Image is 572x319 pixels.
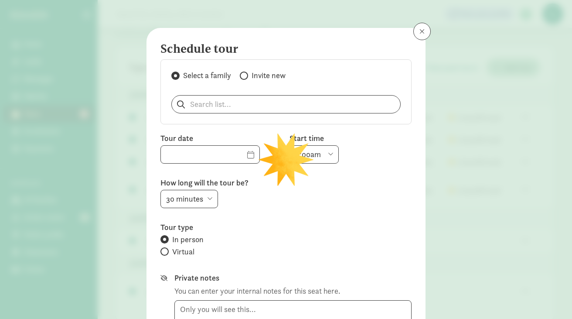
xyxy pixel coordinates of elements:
input: Search list... [172,96,400,113]
span: Invite new [252,70,286,81]
label: How long will the tour be? [160,178,412,188]
iframe: Chat Widget [528,277,572,319]
label: Tour type [160,222,412,233]
span: Virtual [172,247,194,257]
label: Tour date [160,133,283,144]
label: Private notes [174,273,412,283]
span: In person [172,234,204,245]
div: You can enter your internal notes for this seat here. [174,285,340,297]
h4: Schedule tour [160,42,405,56]
label: Start time [289,133,412,144]
span: Select a family [183,70,231,81]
